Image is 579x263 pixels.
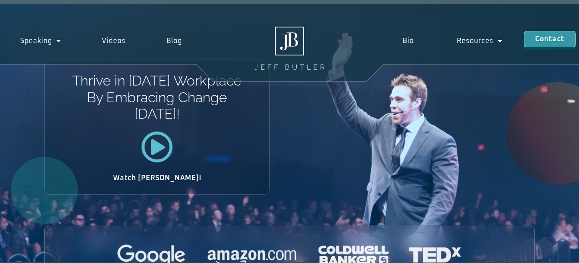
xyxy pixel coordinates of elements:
a: Bio [381,31,435,51]
span: Contact [535,36,564,43]
h2: Watch [PERSON_NAME]! [75,174,239,181]
a: Contact [524,31,576,47]
a: Blog [146,31,202,51]
h1: Thrive in [DATE] Workplace By Embracing Change [DATE]! [72,73,243,122]
a: Resources [435,31,524,51]
nav: Menu [381,31,524,51]
a: Videos [82,31,146,51]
